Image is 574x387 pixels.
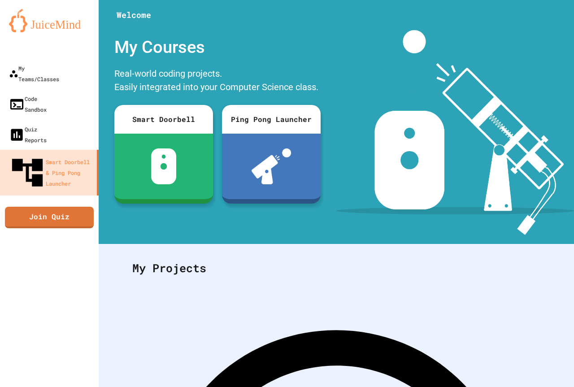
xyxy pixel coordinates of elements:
img: logo-orange.svg [9,9,90,32]
div: Quiz Reports [9,124,47,145]
div: Smart Doorbell & Ping Pong Launcher [9,154,93,191]
div: My Courses [110,30,325,65]
div: My Teams/Classes [9,63,59,84]
div: Code Sandbox [9,93,47,115]
div: Ping Pong Launcher [222,105,321,134]
div: Smart Doorbell [114,105,213,134]
img: sdb-white.svg [151,148,177,184]
img: ppl-with-ball.png [252,148,291,184]
div: Real-world coding projects. Easily integrated into your Computer Science class. [110,65,325,98]
a: Join Quiz [5,207,94,228]
img: banner-image-my-projects.png [336,30,574,235]
div: My Projects [123,251,549,286]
